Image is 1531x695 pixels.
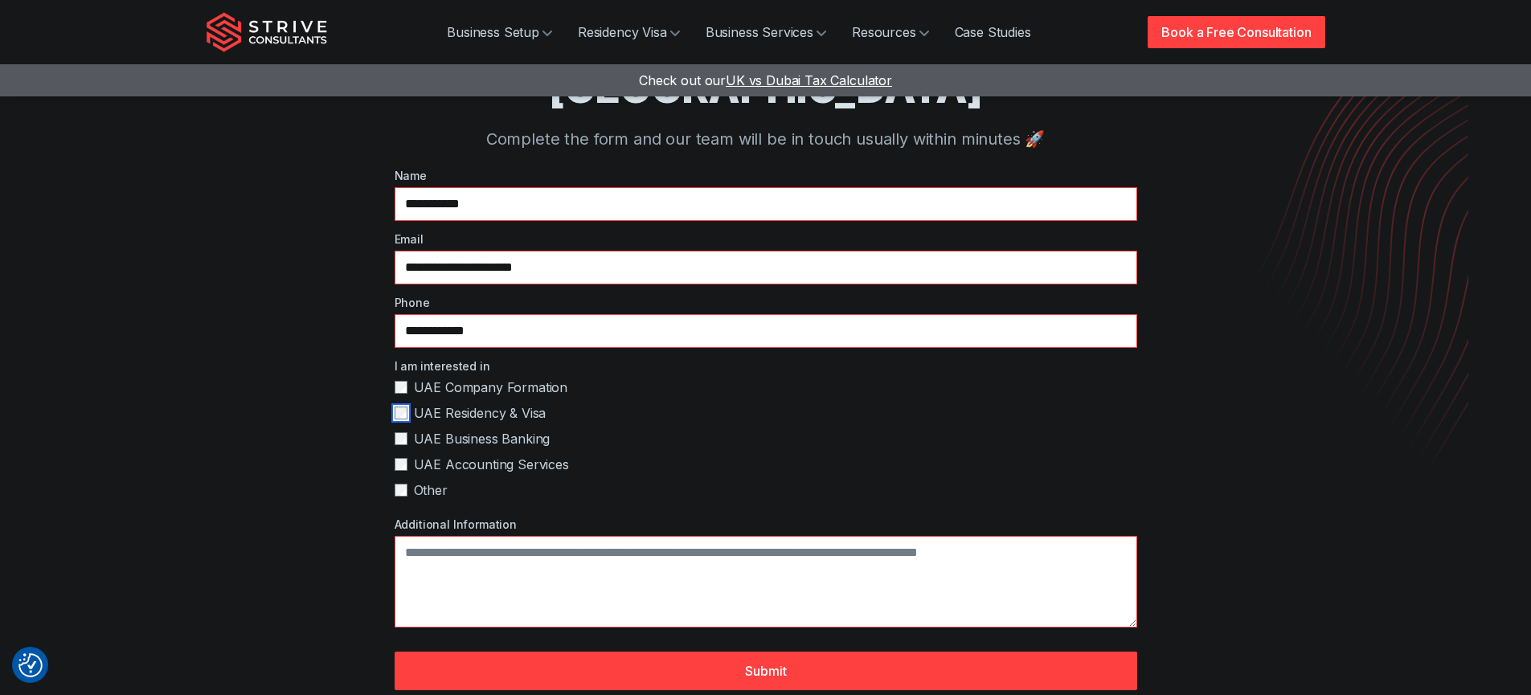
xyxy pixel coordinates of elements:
[395,652,1137,690] button: Submit
[207,12,327,52] img: Strive Consultants
[395,167,1137,184] label: Name
[18,653,43,677] img: Revisit consent button
[395,294,1137,311] label: Phone
[434,16,565,48] a: Business Setup
[839,16,942,48] a: Resources
[1148,16,1324,48] a: Book a Free Consultation
[395,231,1137,247] label: Email
[395,358,1137,374] label: I am interested in
[395,458,407,471] input: UAE Accounting Services
[395,432,407,445] input: UAE Business Banking
[395,381,407,394] input: UAE Company Formation
[414,378,568,397] span: UAE Company Formation
[414,429,551,448] span: UAE Business Banking
[395,484,407,497] input: Other
[414,455,569,474] span: UAE Accounting Services
[395,407,407,419] input: UAE Residency & Visa
[18,653,43,677] button: Consent Preferences
[639,72,892,88] a: Check out ourUK vs Dubai Tax Calculator
[271,127,1261,151] p: Complete the form and our team will be in touch usually within minutes 🚀
[726,72,892,88] span: UK vs Dubai Tax Calculator
[942,16,1044,48] a: Case Studies
[414,480,448,500] span: Other
[693,16,839,48] a: Business Services
[414,403,546,423] span: UAE Residency & Visa
[395,516,1137,533] label: Additional Information
[565,16,693,48] a: Residency Visa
